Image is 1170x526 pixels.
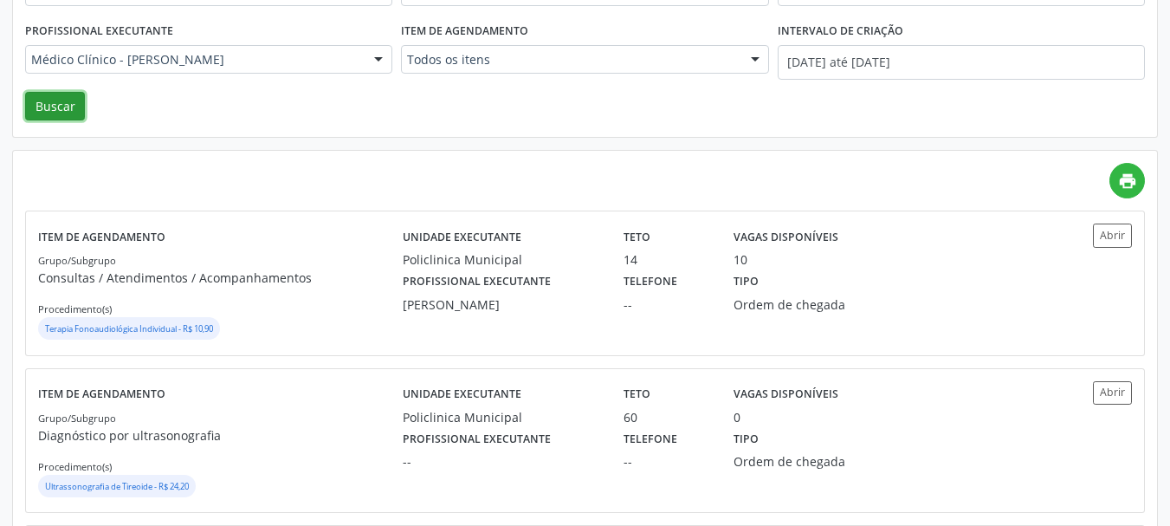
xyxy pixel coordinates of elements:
div: Ordem de chegada [734,452,875,471]
div: Policlinica Municipal [403,408,599,426]
label: Telefone [624,426,677,453]
small: Procedimento(s) [38,302,112,315]
div: -- [403,452,599,471]
span: Todos os itens [407,51,733,68]
label: Item de agendamento [38,381,165,408]
div: [PERSON_NAME] [403,295,599,314]
div: -- [624,295,709,314]
a: print [1109,163,1145,198]
small: Terapia Fonoaudiológica Individual - R$ 10,90 [45,323,213,334]
div: -- [624,452,709,471]
label: Unidade executante [403,224,521,250]
small: Ultrassonografia de Tireoide - R$ 24,20 [45,481,189,492]
div: 10 [734,250,747,269]
label: Unidade executante [403,381,521,408]
input: Selecione um intervalo [778,45,1145,80]
label: Teto [624,381,650,408]
label: Profissional executante [25,18,173,45]
div: Ordem de chegada [734,295,875,314]
p: Diagnóstico por ultrasonografia [38,426,403,445]
label: Item de agendamento [401,18,528,45]
small: Procedimento(s) [38,460,112,473]
small: Grupo/Subgrupo [38,254,116,267]
div: 0 [734,408,740,426]
label: Teto [624,224,650,250]
label: Profissional executante [403,426,551,453]
label: Item de agendamento [38,224,165,250]
span: Médico Clínico - [PERSON_NAME] [31,51,357,68]
label: Vagas disponíveis [734,381,838,408]
label: Tipo [734,426,759,453]
label: Telefone [624,269,677,295]
label: Intervalo de criação [778,18,903,45]
label: Profissional executante [403,269,551,295]
div: Policlinica Municipal [403,250,599,269]
p: Consultas / Atendimentos / Acompanhamentos [38,269,403,287]
button: Buscar [25,92,85,121]
i: print [1118,172,1137,191]
div: 14 [624,250,709,269]
label: Vagas disponíveis [734,224,838,250]
div: 60 [624,408,709,426]
small: Grupo/Subgrupo [38,412,116,425]
label: Tipo [734,269,759,295]
button: Abrir [1093,381,1132,405]
button: Abrir [1093,224,1132,247]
